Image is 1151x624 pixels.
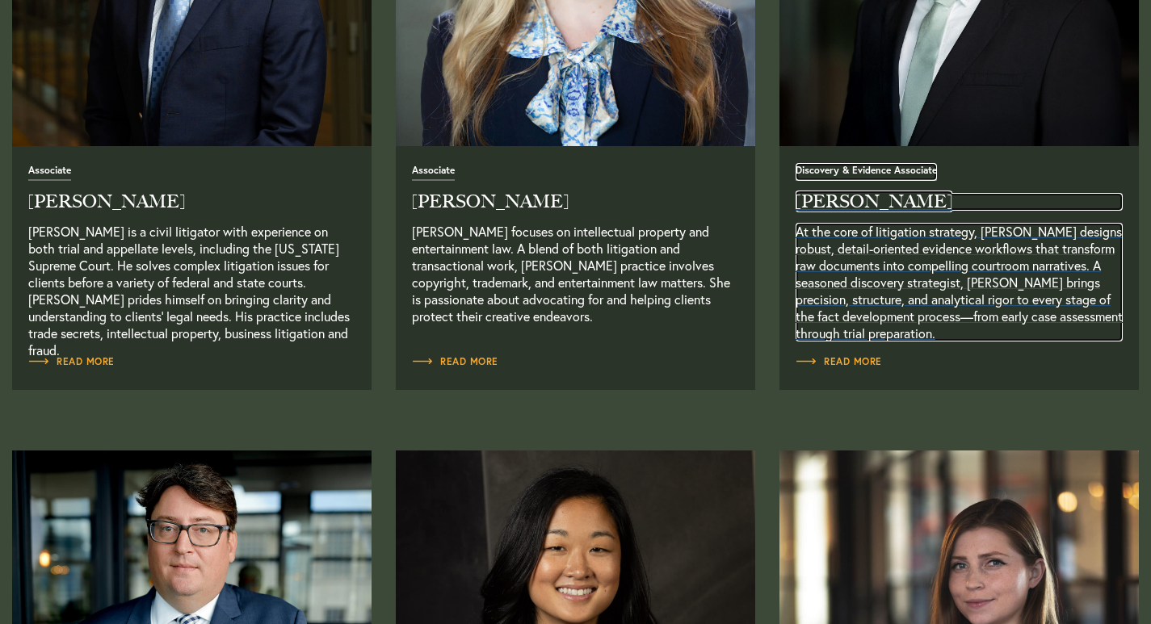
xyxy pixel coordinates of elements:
[796,357,882,366] span: Read More
[412,165,455,181] span: Associate
[796,193,1123,211] h2: [PERSON_NAME]
[28,354,115,370] a: Read Full Bio
[28,193,355,211] h2: [PERSON_NAME]
[412,163,739,341] a: Read Full Bio
[796,165,937,181] span: Discovery & Evidence Associate
[796,163,1123,341] a: Read Full Bio
[28,165,71,181] span: Associate
[412,223,739,341] p: [PERSON_NAME] focuses on intellectual property and entertainment law. A blend of both litigation ...
[796,354,882,370] a: Read Full Bio
[28,223,355,341] p: [PERSON_NAME] is a civil litigator with experience on both trial and appellate levels, including ...
[28,163,355,341] a: Read Full Bio
[28,357,115,366] span: Read More
[412,193,739,211] h2: [PERSON_NAME]
[412,354,498,370] a: Read Full Bio
[412,357,498,366] span: Read More
[796,223,1123,341] p: At the core of litigation strategy, [PERSON_NAME] designs robust, detail-oriented evidence workfl...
